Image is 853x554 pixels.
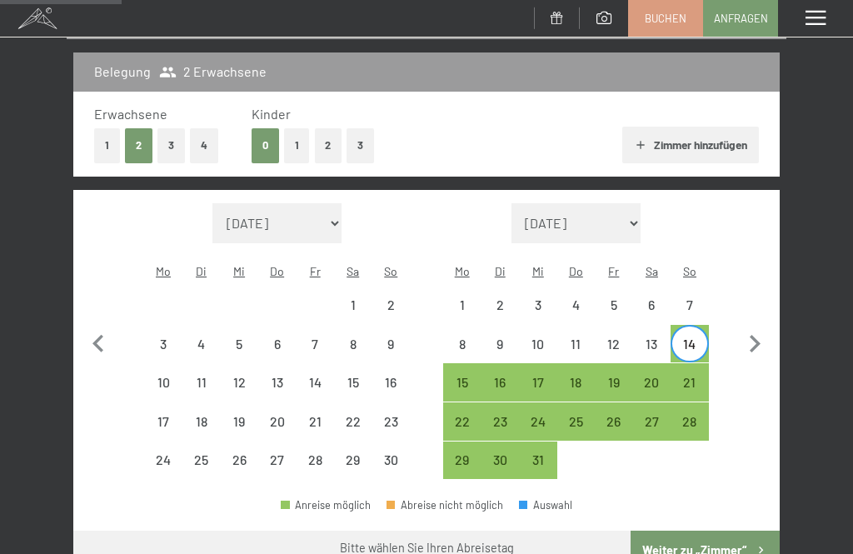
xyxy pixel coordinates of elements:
div: Thu Dec 25 2025 [557,402,596,441]
div: Mon Nov 03 2025 [144,325,182,363]
div: Sat Nov 01 2025 [334,286,372,324]
div: Sat Dec 20 2025 [633,363,671,402]
div: Abreise nicht möglich [296,442,334,480]
div: 9 [482,337,517,372]
div: 15 [336,376,371,411]
div: 28 [672,415,707,450]
div: Wed Nov 12 2025 [220,363,258,402]
div: Mon Nov 24 2025 [144,442,182,480]
div: Fri Dec 26 2025 [595,402,633,441]
div: 22 [445,415,480,450]
div: Thu Nov 20 2025 [258,402,297,441]
div: Abreise möglich [671,363,709,402]
button: 1 [284,128,310,162]
div: 2 [374,298,409,333]
div: 5 [596,298,631,333]
div: 2 [482,298,517,333]
div: Abreise möglich [481,442,519,480]
div: Abreise nicht möglich [334,363,372,402]
div: Abreise nicht möglich [220,442,258,480]
div: 14 [672,337,707,372]
div: 13 [260,376,295,411]
div: Anreise möglich [281,500,371,511]
div: 12 [222,376,257,411]
div: 7 [672,298,707,333]
div: Wed Dec 10 2025 [519,325,557,363]
button: 2 [315,128,342,162]
div: 7 [297,337,332,372]
div: Thu Dec 11 2025 [557,325,596,363]
div: 21 [297,415,332,450]
div: Mon Dec 22 2025 [443,402,481,441]
div: Abreise nicht möglich [144,325,182,363]
div: Abreise nicht möglich [144,402,182,441]
div: Abreise nicht möglich [296,402,334,441]
div: Wed Dec 03 2025 [519,286,557,324]
abbr: Samstag [646,264,658,278]
span: Kinder [252,106,291,122]
div: Mon Nov 17 2025 [144,402,182,441]
button: Nächster Monat [737,203,772,480]
div: Abreise möglich [519,363,557,402]
abbr: Sonntag [384,264,397,278]
div: Mon Dec 08 2025 [443,325,481,363]
button: Zimmer hinzufügen [622,127,758,163]
div: Abreise nicht möglich [220,363,258,402]
div: Abreise möglich [633,402,671,441]
div: 19 [596,376,631,411]
div: 15 [445,376,480,411]
div: 19 [222,415,257,450]
a: Buchen [629,1,702,36]
button: 3 [157,128,185,162]
div: Mon Nov 10 2025 [144,363,182,402]
div: 3 [521,298,556,333]
abbr: Donnerstag [569,264,583,278]
div: Tue Nov 04 2025 [182,325,221,363]
div: 9 [374,337,409,372]
div: Abreise nicht möglich [671,286,709,324]
div: Fri Dec 05 2025 [595,286,633,324]
div: Mon Dec 15 2025 [443,363,481,402]
div: Abreise nicht möglich [372,363,411,402]
div: 13 [635,337,670,372]
abbr: Mittwoch [532,264,544,278]
div: Tue Dec 23 2025 [481,402,519,441]
div: Thu Dec 18 2025 [557,363,596,402]
div: Sun Dec 07 2025 [671,286,709,324]
div: Abreise nicht möglich [334,442,372,480]
div: 30 [374,453,409,488]
abbr: Freitag [608,264,619,278]
div: Abreise nicht möglich [182,402,221,441]
div: 10 [146,376,181,411]
div: Tue Nov 18 2025 [182,402,221,441]
div: 20 [260,415,295,450]
div: Abreise nicht möglich [519,325,557,363]
div: Abreise möglich [595,402,633,441]
div: Thu Nov 06 2025 [258,325,297,363]
div: 23 [482,415,517,450]
button: 1 [94,128,120,162]
div: 6 [635,298,670,333]
div: Sun Dec 14 2025 [671,325,709,363]
div: Sun Nov 23 2025 [372,402,411,441]
div: Abreise nicht möglich [296,325,334,363]
div: 8 [336,337,371,372]
a: Anfragen [704,1,777,36]
div: Wed Nov 19 2025 [220,402,258,441]
div: Tue Dec 30 2025 [481,442,519,480]
div: Abreise nicht möglich [557,325,596,363]
div: Fri Dec 19 2025 [595,363,633,402]
div: Abreise nicht möglich [387,500,503,511]
div: Abreise nicht möglich [144,442,182,480]
div: 21 [672,376,707,411]
div: 26 [596,415,631,450]
abbr: Samstag [347,264,359,278]
div: Abreise möglich [633,363,671,402]
div: Tue Dec 16 2025 [481,363,519,402]
div: 25 [184,453,219,488]
div: Sun Nov 02 2025 [372,286,411,324]
div: Sat Nov 15 2025 [334,363,372,402]
div: 28 [297,453,332,488]
div: Wed Nov 05 2025 [220,325,258,363]
div: Abreise möglich [557,363,596,402]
